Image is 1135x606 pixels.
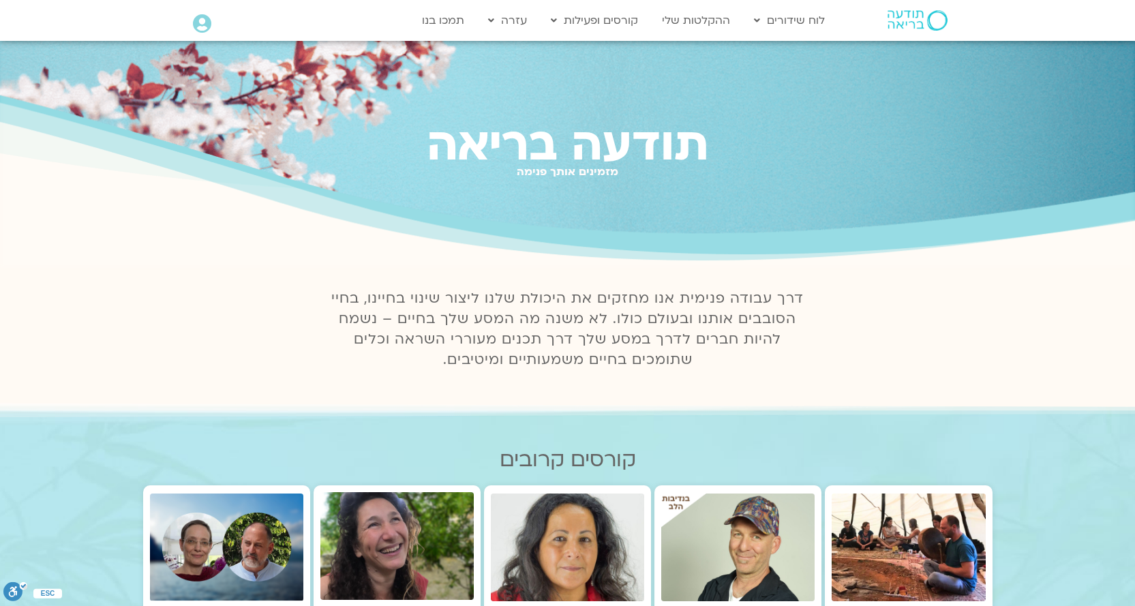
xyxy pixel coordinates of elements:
[143,448,993,472] h2: קורסים קרובים
[655,7,737,33] a: ההקלטות שלי
[544,7,645,33] a: קורסים ופעילות
[888,10,948,31] img: תודעה בריאה
[415,7,471,33] a: תמכו בנו
[747,7,832,33] a: לוח שידורים
[481,7,534,33] a: עזרה
[324,288,812,370] p: דרך עבודה פנימית אנו מחזקים את היכולת שלנו ליצור שינוי בחיינו, בחיי הסובבים אותנו ובעולם כולו. לא...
